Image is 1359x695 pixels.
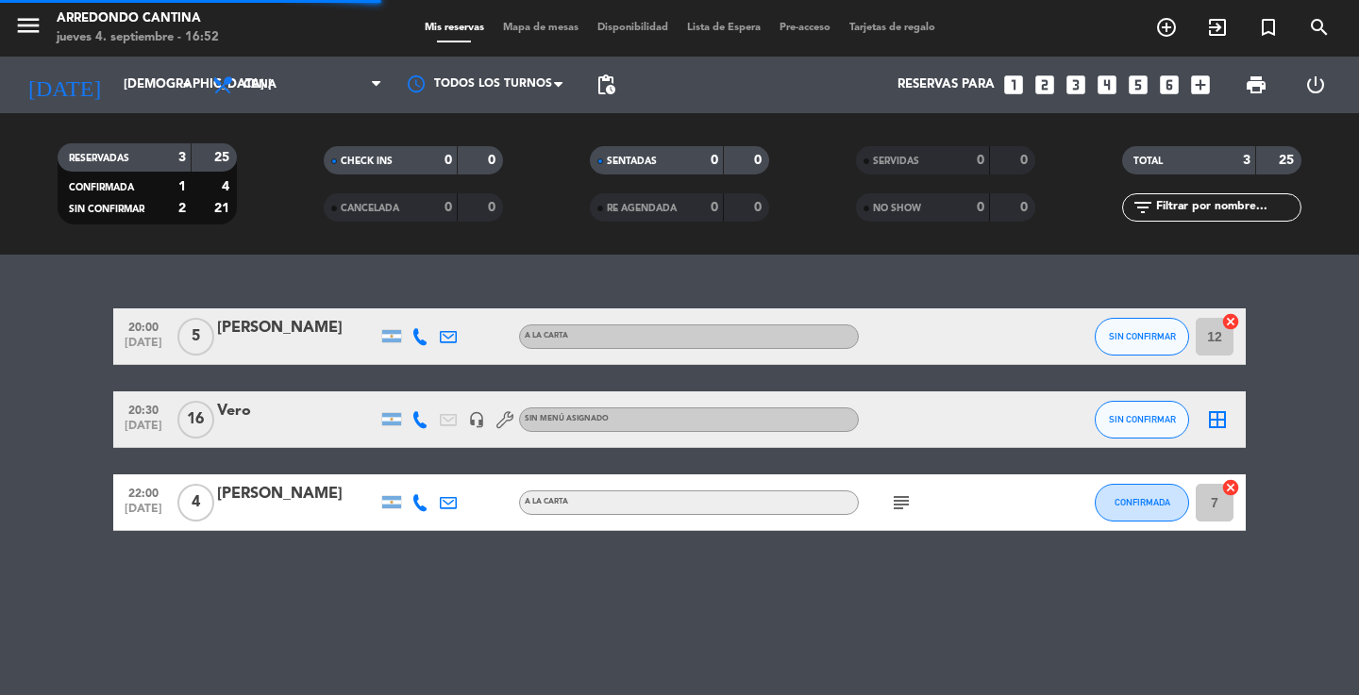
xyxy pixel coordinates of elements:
[1243,154,1250,167] strong: 3
[1221,312,1240,331] i: cancel
[525,415,609,422] span: Sin menú asignado
[120,503,167,524] span: [DATE]
[1001,73,1026,97] i: looks_one
[177,318,214,356] span: 5
[214,202,233,215] strong: 21
[607,204,677,213] span: RE AGENDADA
[754,201,765,214] strong: 0
[14,11,42,40] i: menu
[494,23,588,33] span: Mapa de mesas
[69,205,144,214] span: SIN CONFIRMAR
[178,202,186,215] strong: 2
[770,23,840,33] span: Pre-acceso
[607,157,657,166] span: SENTADAS
[977,201,984,214] strong: 0
[214,151,233,164] strong: 25
[1020,154,1032,167] strong: 0
[1115,497,1170,507] span: CONFIRMADA
[1221,478,1240,497] i: cancel
[1308,16,1331,39] i: search
[1155,16,1178,39] i: add_circle_outline
[217,482,377,506] div: [PERSON_NAME]
[488,154,499,167] strong: 0
[178,180,186,193] strong: 1
[1285,57,1345,113] div: LOG OUT
[1188,73,1213,97] i: add_box
[217,399,377,423] div: Vero
[898,77,995,92] span: Reservas para
[120,398,167,420] span: 20:30
[890,491,913,514] i: subject
[1109,414,1176,424] span: SIN CONFIRMAR
[1095,318,1189,356] button: SIN CONFIRMAR
[977,154,984,167] strong: 0
[445,154,452,167] strong: 0
[1157,73,1182,97] i: looks_6
[176,74,198,96] i: arrow_drop_down
[711,201,718,214] strong: 0
[222,180,233,193] strong: 4
[1154,197,1300,218] input: Filtrar por nombre...
[1279,154,1298,167] strong: 25
[840,23,945,33] span: Tarjetas de regalo
[588,23,678,33] span: Disponibilidad
[754,154,765,167] strong: 0
[415,23,494,33] span: Mis reservas
[1133,157,1163,166] span: TOTAL
[1257,16,1280,39] i: turned_in_not
[69,183,134,192] span: CONFIRMADA
[120,337,167,358] span: [DATE]
[595,74,617,96] span: pending_actions
[1095,484,1189,521] button: CONFIRMADA
[1032,73,1057,97] i: looks_two
[178,151,186,164] strong: 3
[1245,74,1267,96] span: print
[1206,16,1229,39] i: exit_to_app
[678,23,770,33] span: Lista de Espera
[341,157,393,166] span: CHECK INS
[525,332,568,339] span: A LA CARTA
[217,316,377,340] div: [PERSON_NAME]
[873,204,921,213] span: NO SHOW
[1064,73,1088,97] i: looks_3
[445,201,452,214] strong: 0
[1020,201,1032,214] strong: 0
[711,154,718,167] strong: 0
[57,9,219,28] div: Arredondo Cantina
[488,201,499,214] strong: 0
[1126,73,1150,97] i: looks_5
[873,157,919,166] span: SERVIDAS
[120,481,167,503] span: 22:00
[69,154,129,163] span: RESERVADAS
[120,315,167,337] span: 20:00
[14,11,42,46] button: menu
[177,484,214,521] span: 4
[1095,401,1189,439] button: SIN CONFIRMAR
[1132,196,1154,219] i: filter_list
[120,420,167,441] span: [DATE]
[177,401,214,439] span: 16
[1109,331,1176,341] span: SIN CONFIRMAR
[14,64,114,106] i: [DATE]
[525,498,568,505] span: A LA CARTA
[341,204,399,213] span: CANCELADA
[57,28,219,47] div: jueves 4. septiembre - 16:52
[1095,73,1119,97] i: looks_4
[468,411,485,428] i: headset_mic
[1206,408,1229,431] i: border_all
[1304,74,1327,96] i: power_settings_new
[243,78,277,91] span: Cena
